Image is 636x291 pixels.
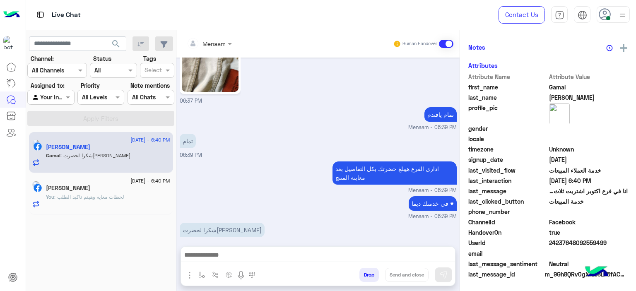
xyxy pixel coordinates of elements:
[180,134,196,148] p: 10/8/2025, 6:39 PM
[143,65,162,76] div: Select
[468,260,547,268] span: last_message_sentiment
[212,272,219,278] img: Trigger scenario
[468,124,547,133] span: gender
[408,124,457,132] span: Menaam - 06:39 PM
[545,270,628,279] span: m_9Gh8QRv0gXKl58LF5fACRUSLQA1Xk27Al0TUykzDddDnGaLF1PonE1jxdrZ0N4kgklACYKtKFD4-OuH1snU27w
[549,228,628,237] span: true
[606,45,613,51] img: notes
[106,36,126,54] button: search
[3,6,20,24] img: Logo
[130,177,170,185] span: [DATE] - 6:40 PM
[54,194,124,200] span: لحظات معايه وهيتم تاكيد الطلب
[408,187,457,195] span: Menaam - 06:39 PM
[408,213,457,221] span: Menaam - 06:39 PM
[402,41,437,47] small: Human Handover
[46,185,90,192] h5: Marwan Mostafa
[222,268,236,281] button: create order
[549,72,628,81] span: Attribute Value
[81,81,100,90] label: Priority
[468,83,547,91] span: first_name
[468,155,547,164] span: signup_date
[359,268,379,282] button: Drop
[549,166,628,175] span: خدمة العملاء المبيعات
[549,135,628,143] span: null
[409,196,456,211] p: 10/8/2025, 6:39 PM
[111,39,121,49] span: search
[32,181,40,188] img: picture
[549,260,628,268] span: 0
[32,139,40,147] img: picture
[468,145,547,154] span: timezone
[195,268,209,281] button: select flow
[468,197,547,206] span: last_clicked_button
[3,36,18,51] img: 713415422032625
[180,152,202,158] span: 06:39 PM
[236,270,246,280] img: send voice note
[549,197,628,206] span: خدمة المبيعات
[551,6,568,24] a: tab
[468,166,547,175] span: last_visited_flow
[468,218,547,226] span: ChannelId
[468,249,547,258] span: email
[549,124,628,133] span: null
[549,93,628,102] span: Abd Elnaser
[60,152,130,159] span: شكرا لحضرتك
[52,10,81,21] p: Live Chat
[468,43,485,51] h6: Notes
[332,161,457,185] p: 10/8/2025, 6:39 PM
[468,228,547,237] span: HandoverOn
[439,271,448,279] img: send message
[468,93,547,102] span: last_name
[226,272,232,278] img: create order
[549,238,628,247] span: 24237648092559499
[549,83,628,91] span: Gamal
[468,238,547,247] span: UserId
[143,54,156,63] label: Tags
[31,81,65,90] label: Assigned to:
[468,176,547,185] span: last_interaction
[130,136,170,144] span: [DATE] - 6:40 PM
[468,207,547,216] span: phone_number
[620,44,627,52] img: add
[249,272,255,279] img: make a call
[468,187,547,195] span: last_message
[499,6,545,24] a: Contact Us
[578,10,587,20] img: tab
[468,103,547,123] span: profile_pic
[549,187,628,195] span: انا في فرع اكتوبر اشتريت ثلاث بناطيل وثلاث تيشرتات الجمعه دي لا اللي قبلها لبست بنطلون منهم النها...
[27,111,174,126] button: Apply Filters
[46,144,90,151] h5: Gamal Abd Elnaser
[34,184,42,192] img: Facebook
[468,62,498,69] h6: Attributes
[549,145,628,154] span: Unknown
[130,81,170,90] label: Note mentions
[549,249,628,258] span: null
[468,135,547,143] span: locale
[549,103,570,124] img: picture
[198,272,205,278] img: select flow
[549,155,628,164] span: 2025-08-10T14:57:41.896Z
[468,270,543,279] span: last_message_id
[93,54,111,63] label: Status
[35,10,46,20] img: tab
[46,194,54,200] span: You
[555,10,564,20] img: tab
[185,270,195,280] img: send attachment
[549,207,628,216] span: null
[209,268,222,281] button: Trigger scenario
[180,98,202,104] span: 06:37 PM
[31,54,54,63] label: Channel:
[424,107,457,122] p: 10/8/2025, 6:39 PM
[582,258,611,287] img: hulul-logo.png
[180,223,265,237] p: 10/8/2025, 6:40 PM
[34,142,42,151] img: Facebook
[385,268,429,282] button: Send and close
[46,152,60,159] span: Gamal
[468,72,547,81] span: Attribute Name
[617,10,628,20] img: profile
[549,218,628,226] span: 0
[549,176,628,185] span: 2025-08-10T15:40:09.3760118Z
